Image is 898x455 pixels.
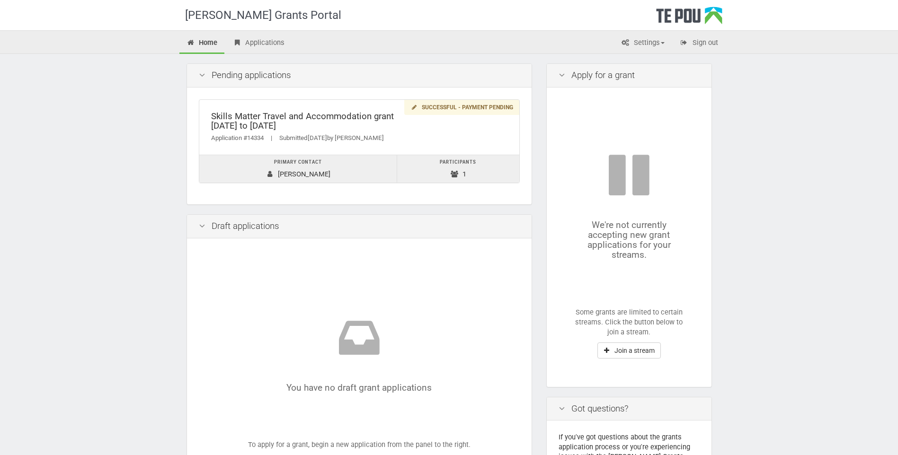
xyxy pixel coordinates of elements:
div: We're not currently accepting new grant applications for your streams. [575,151,683,260]
div: Apply for a grant [547,64,711,87]
a: Settings [614,33,672,54]
div: Te Pou Logo [656,7,722,30]
div: Skills Matter Travel and Accommodation grant [DATE] to [DATE] [211,112,507,131]
p: Some grants are limited to certain streams. Click the button below to join a stream. [575,307,683,338]
td: 1 [397,155,519,183]
button: Join a stream [597,342,661,359]
span: | [264,134,279,141]
div: Got questions? [547,397,711,421]
div: Primary contact [204,157,392,167]
div: Participants [402,157,514,167]
a: Applications [225,33,292,54]
div: You have no draft grant applications [227,314,491,393]
td: [PERSON_NAME] [199,155,397,183]
div: Draft applications [187,215,532,238]
a: Sign out [673,33,725,54]
a: Home [179,33,225,54]
span: [DATE] [308,134,327,141]
div: Pending applications [187,64,532,87]
div: Successful - payment pending [404,100,519,115]
div: Application #14334 Submitted by [PERSON_NAME] [211,133,507,143]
